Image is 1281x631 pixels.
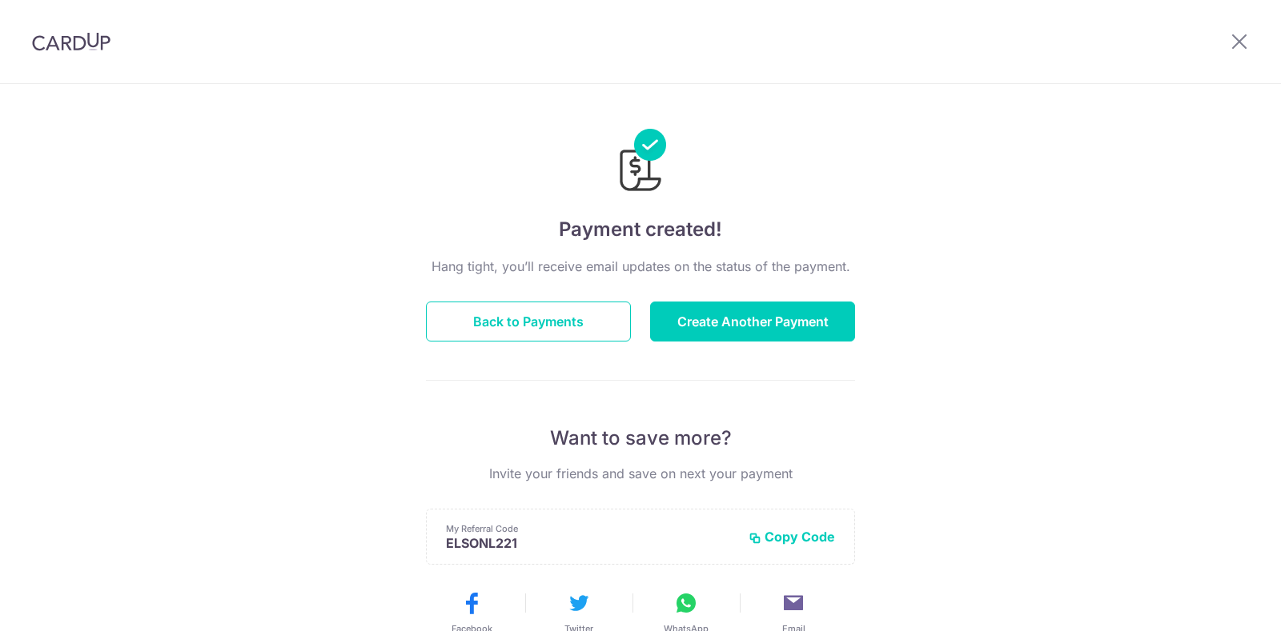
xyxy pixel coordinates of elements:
p: Invite your friends and save on next your payment [426,464,855,483]
button: Copy Code [749,529,835,545]
p: Hang tight, you’ll receive email updates on the status of the payment. [426,257,855,276]
button: Create Another Payment [650,302,855,341]
img: Payments [615,129,666,196]
button: Back to Payments [426,302,631,341]
p: ELSONL221 [446,535,736,551]
img: CardUp [32,32,110,51]
p: My Referral Code [446,522,736,535]
h4: Payment created! [426,215,855,244]
p: Want to save more? [426,425,855,451]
